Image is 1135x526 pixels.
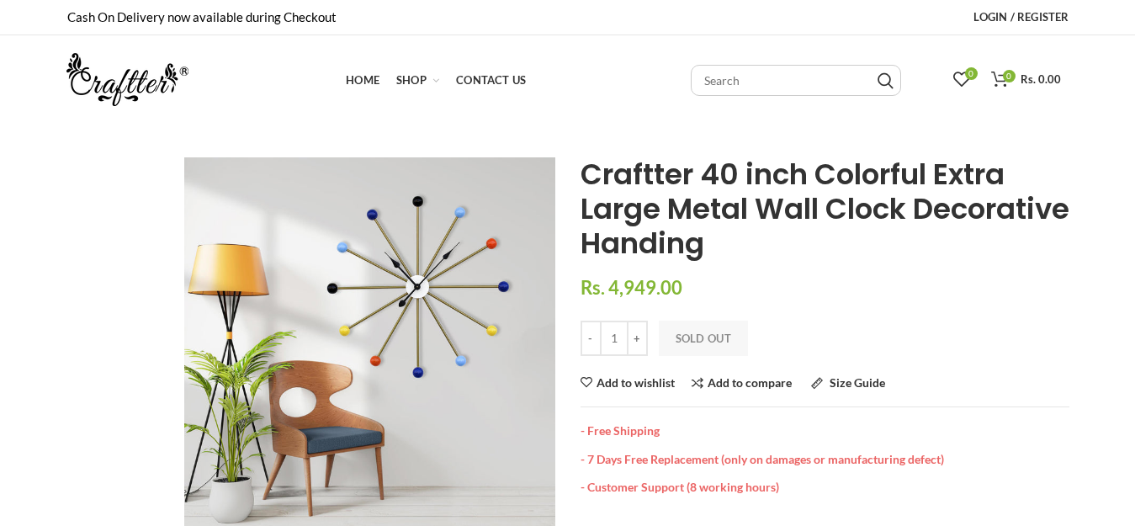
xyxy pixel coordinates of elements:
[456,73,526,87] span: Contact Us
[830,375,885,390] span: Size Guide
[965,67,978,80] span: 0
[597,377,675,389] span: Add to wishlist
[708,375,792,390] span: Add to compare
[1003,70,1016,82] span: 0
[691,65,901,96] input: Search
[581,377,675,389] a: Add to wishlist
[659,321,748,356] button: Sold Out
[878,72,894,89] input: Search
[973,10,1069,24] span: Login / Register
[581,321,602,356] input: -
[811,377,885,390] a: Size Guide
[581,276,682,299] span: Rs. 4,949.00
[1021,72,1061,86] span: Rs. 0.00
[346,73,379,87] span: Home
[945,63,979,97] a: 0
[627,321,648,356] input: +
[983,63,1069,97] a: 0 Rs. 0.00
[388,63,448,97] a: Shop
[337,63,388,97] a: Home
[692,377,792,390] a: Add to compare
[581,154,1069,263] span: Craftter 40 inch Colorful Extra Large Metal Wall Clock Decorative Handing
[676,332,731,345] span: Sold Out
[396,73,427,87] span: Shop
[581,406,1069,495] div: - Free Shipping - 7 Days Free Replacement (only on damages or manufacturing defect) - Customer Su...
[448,63,534,97] a: Contact Us
[66,53,188,106] img: craftter.com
